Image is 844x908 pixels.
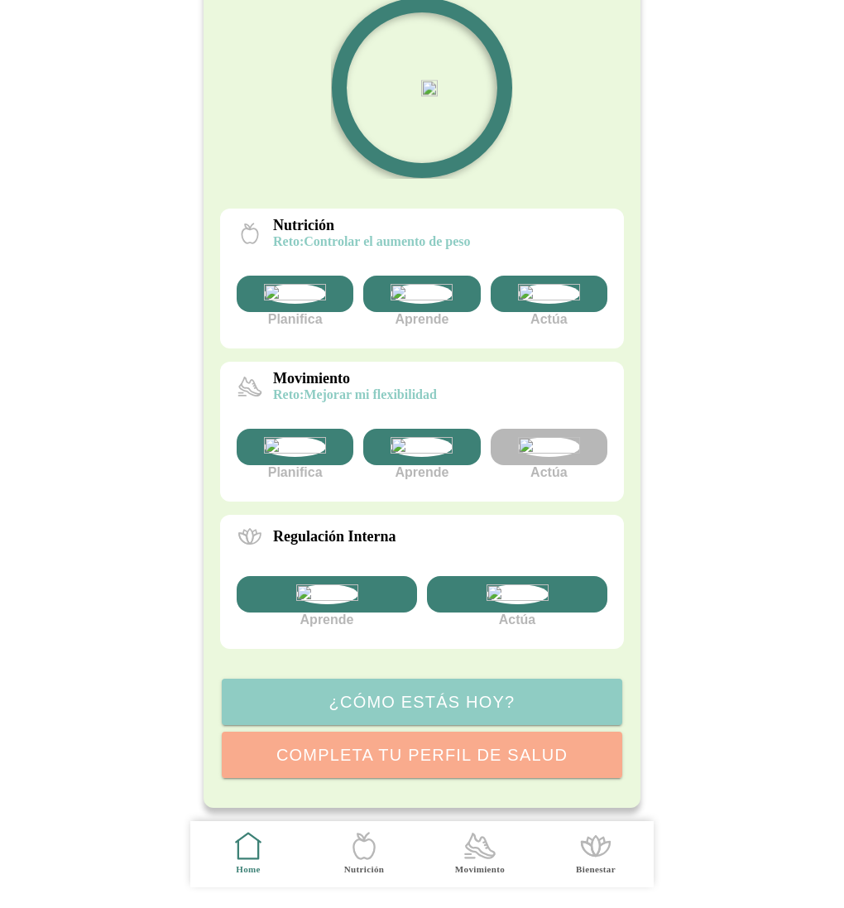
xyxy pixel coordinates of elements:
ion-label: Nutrición [344,863,384,876]
p: Mejorar mi flexibilidad [273,387,437,402]
div: Actúa [491,276,607,327]
ion-button: ¿Cómo estás hoy? [222,679,622,725]
span: reto: [273,387,304,401]
ion-button: Completa tu perfil de salud [222,732,622,778]
div: Planifica [237,276,353,327]
p: Controlar el aumento de peso [273,234,471,249]
div: Aprende [363,276,480,327]
p: Nutrición [273,217,471,234]
ion-label: Home [236,863,261,876]
p: Movimiento [273,370,437,387]
p: Regulación Interna [273,528,396,545]
div: Actúa [427,576,607,627]
div: Aprende [363,429,480,480]
div: Aprende [237,576,417,627]
div: Actúa [491,429,607,480]
div: Planifica [237,429,353,480]
span: reto: [273,234,304,248]
ion-label: Bienestar [576,863,616,876]
ion-label: Movimiento [455,863,505,876]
